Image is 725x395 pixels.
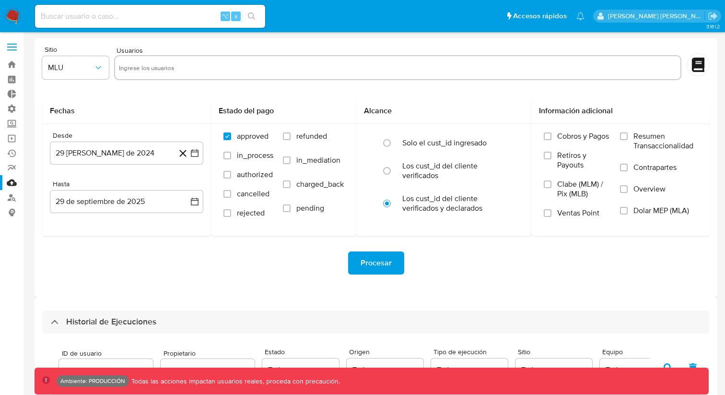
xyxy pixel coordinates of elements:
a: Notificaciones [576,12,585,20]
p: edwin.alonso@mercadolibre.com.co [608,12,705,21]
p: Ambiente: PRODUCCIÓN [60,379,125,383]
button: search-icon [242,10,261,23]
a: Salir [708,11,718,21]
input: Buscar usuario o caso... [35,10,265,23]
span: s [234,12,237,21]
span: ⌥ [222,12,229,21]
span: Accesos rápidos [513,11,567,21]
p: Todas las acciones impactan usuarios reales, proceda con precaución. [129,377,340,386]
